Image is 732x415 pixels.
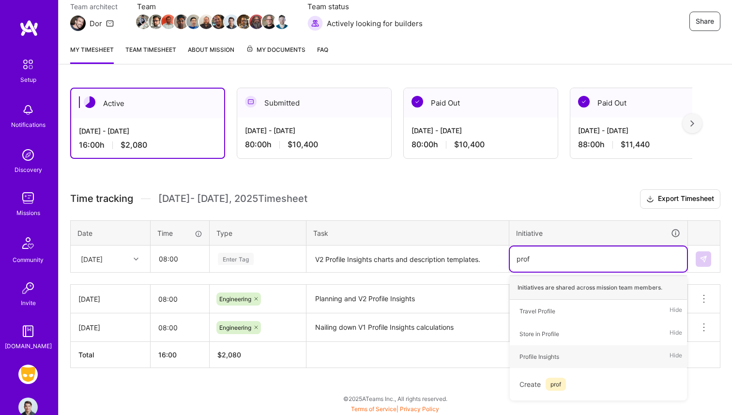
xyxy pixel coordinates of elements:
div: Store in Profile [519,329,559,339]
a: Team Member Avatar [175,14,187,30]
textarea: V2 Profile Insights charts and description templates. [307,246,508,272]
span: $2,080 [121,140,147,150]
div: Notifications [11,120,46,130]
div: [DOMAIN_NAME] [5,341,52,351]
div: Discovery [15,165,42,175]
div: Setup [20,75,36,85]
input: HH:MM [151,315,209,340]
a: Team Member Avatar [162,14,175,30]
div: Travel Profile [519,306,555,316]
div: Invite [21,298,36,308]
span: $10,400 [454,139,485,150]
img: Team Member Avatar [174,15,188,29]
div: Create [515,373,682,396]
a: My timesheet [70,45,114,64]
div: [DATE] - [DATE] [245,125,383,136]
a: Grindr: Mobile + BE + Cloud [16,365,40,384]
img: Grindr: Mobile + BE + Cloud [18,365,38,384]
div: [DATE] - [DATE] [578,125,717,136]
i: icon Download [646,194,654,204]
span: Team architect [70,1,118,12]
a: Team Member Avatar [213,14,225,30]
div: Dor [90,18,102,29]
div: Submitted [237,88,391,118]
input: HH:MM [151,286,209,312]
a: Team Member Avatar [275,14,288,30]
span: Team [137,1,288,12]
img: Team Member Avatar [237,15,251,29]
textarea: Planning and V2 Profile Insights [307,286,508,312]
img: Team Member Avatar [274,15,289,29]
span: Hide [670,327,682,340]
span: Share [696,16,714,26]
img: Team Member Avatar [186,15,201,29]
span: $ 2,080 [217,351,241,359]
a: Team Member Avatar [187,14,200,30]
div: Initiatives are shared across mission team members. [510,276,687,300]
img: Team Member Avatar [224,15,239,29]
span: Engineering [219,324,251,331]
div: © 2025 ATeams Inc., All rights reserved. [58,386,732,411]
i: icon Mail [106,19,114,27]
img: right [690,120,694,127]
span: Hide [670,305,682,318]
a: FAQ [317,45,328,64]
a: About Mission [188,45,234,64]
span: Time tracking [70,193,133,205]
a: Team Member Avatar [137,14,150,30]
div: Enter Tag [218,251,254,266]
textarea: Nailing down V1 Profile Insights calculations [307,314,508,341]
img: setup [18,54,38,75]
span: Hide [670,350,682,363]
img: Community [16,231,40,255]
img: Submitted [245,96,257,108]
div: Initiative [516,228,681,239]
a: Team Member Avatar [238,14,250,30]
span: [DATE] - [DATE] , 2025 Timesheet [158,193,307,205]
div: 16:00 h [79,140,216,150]
div: Active [71,89,224,118]
a: Team timesheet [125,45,176,64]
th: Total [71,342,151,368]
span: Engineering [219,295,251,303]
div: Missions [16,208,40,218]
img: logo [19,19,39,37]
a: Team Member Avatar [200,14,213,30]
div: Paid Out [570,88,724,118]
img: Team Member Avatar [161,15,176,29]
th: Type [210,220,306,246]
img: Team Architect [70,15,86,31]
th: 16:00 [151,342,210,368]
img: bell [18,100,38,120]
span: $11,440 [621,139,650,150]
img: Team Member Avatar [262,15,276,29]
img: Team Member Avatar [199,15,213,29]
img: Active [84,96,95,108]
img: Team Member Avatar [136,15,151,29]
i: icon Chevron [134,257,138,261]
button: Export Timesheet [640,189,720,209]
span: Team status [307,1,423,12]
img: teamwork [18,188,38,208]
div: Paid Out [404,88,558,118]
a: Team Member Avatar [263,14,275,30]
input: HH:MM [151,246,209,272]
img: Invite [18,278,38,298]
div: Time [157,228,202,238]
div: 80:00 h [245,139,383,150]
img: Submit [700,255,707,263]
img: Team Member Avatar [212,15,226,29]
a: Team Member Avatar [250,14,263,30]
a: Team Member Avatar [150,14,162,30]
div: Profile Insights [519,352,559,362]
img: Team Member Avatar [149,15,163,29]
span: | [351,405,439,413]
div: [DATE] [78,323,142,333]
button: Share [689,12,720,31]
a: My Documents [246,45,305,64]
span: Actively looking for builders [327,18,423,29]
div: 88:00 h [578,139,717,150]
img: Actively looking for builders [307,15,323,31]
th: Date [71,220,151,246]
img: Team Member Avatar [249,15,264,29]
